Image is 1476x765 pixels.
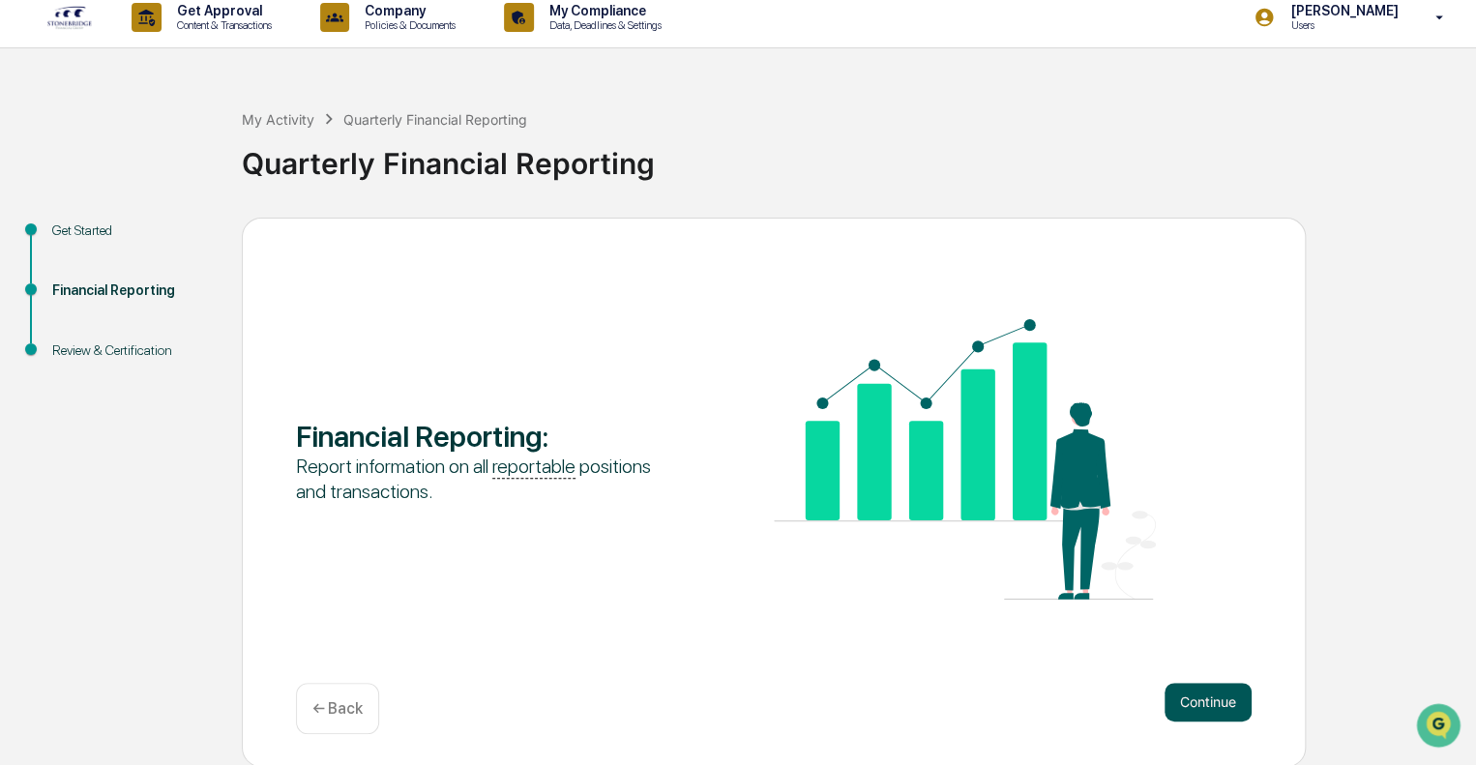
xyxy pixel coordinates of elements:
[1275,18,1407,32] p: Users
[19,41,352,72] p: How can we help?
[192,328,234,342] span: Pylon
[329,154,352,177] button: Start new chat
[162,3,281,18] p: Get Approval
[534,18,671,32] p: Data, Deadlines & Settings
[492,455,576,479] u: reportable
[52,221,211,241] div: Get Started
[312,699,363,718] p: ← Back
[774,319,1156,600] img: Financial Reporting
[296,419,678,454] div: Financial Reporting :
[46,5,93,30] img: logo
[136,327,234,342] a: Powered byPylon
[1165,683,1252,721] button: Continue
[12,236,133,271] a: 🖐️Preclearance
[19,148,54,183] img: 1746055101610-c473b297-6a78-478c-a979-82029cc54cd1
[343,111,527,128] div: Quarterly Financial Reporting
[160,244,240,263] span: Attestations
[19,282,35,298] div: 🔎
[66,148,317,167] div: Start new chat
[242,131,1466,181] div: Quarterly Financial Reporting
[349,3,465,18] p: Company
[534,3,671,18] p: My Compliance
[296,454,678,504] div: Report information on all positions and transactions.
[162,18,281,32] p: Content & Transactions
[242,111,314,128] div: My Activity
[1414,701,1466,753] iframe: Open customer support
[140,246,156,261] div: 🗄️
[1275,3,1407,18] p: [PERSON_NAME]
[39,244,125,263] span: Preclearance
[52,340,211,361] div: Review & Certification
[66,167,245,183] div: We're available if you need us!
[19,246,35,261] div: 🖐️
[12,273,130,308] a: 🔎Data Lookup
[349,18,465,32] p: Policies & Documents
[52,280,211,301] div: Financial Reporting
[133,236,248,271] a: 🗄️Attestations
[39,280,122,300] span: Data Lookup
